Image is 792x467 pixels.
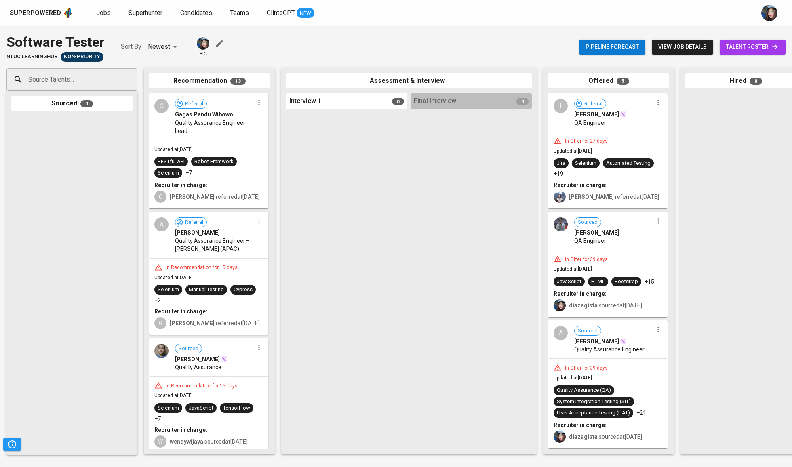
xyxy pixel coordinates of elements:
[569,194,659,200] span: referred at [DATE]
[175,355,220,363] span: [PERSON_NAME]
[170,320,260,326] span: referred at [DATE]
[3,438,21,451] button: Pipeline Triggers
[170,438,203,445] b: wendywijaya
[569,194,614,200] b: [PERSON_NAME]
[175,363,221,371] span: Quality Assurance
[562,256,611,263] div: In Offer for 39 days
[750,78,762,85] span: 0
[574,237,606,245] span: QA Engineer
[154,308,207,315] b: Recruiter in charge:
[574,119,606,127] span: QA Engineer
[574,345,645,353] span: Quality Assurance Engineer
[158,169,179,177] div: Selenium
[554,431,566,443] img: diazagista@glints.com
[574,229,619,237] span: [PERSON_NAME]
[548,320,668,448] div: ASourced[PERSON_NAME]Quality Assurance EngineerIn Offer for 39 daysUpdated at[DATE]Quality Assura...
[175,119,254,135] span: Quality Assurance Engineer Lead
[96,8,112,18] a: Jobs
[61,53,103,61] span: Non-Priority
[579,40,645,55] button: Pipeline forecast
[170,438,248,445] span: sourced at [DATE]
[574,337,619,345] span: [PERSON_NAME]
[726,42,779,52] span: talent roster
[645,278,654,286] p: +15
[162,264,241,271] div: In Recommendation for 15 days
[562,365,611,372] div: In Offer for 39 days
[636,409,646,417] p: +21
[154,393,193,398] span: Updated at [DATE]
[230,78,246,85] span: 13
[617,78,629,85] span: 5
[554,191,566,203] img: christine.raharja@glints.com
[148,40,180,55] div: Newest
[557,278,581,286] div: JavaScript
[149,73,270,89] div: Recommendation
[606,160,651,167] div: Automated Testing
[548,212,668,317] div: Sourced[PERSON_NAME]QA EngineerIn Offer for 39 daysUpdated at[DATE]JavaScriptHTMLBootstrap+15Recr...
[154,99,169,113] div: G
[554,299,566,311] img: diazagista@glints.com
[194,158,234,166] div: Robot Framwork
[182,100,206,108] span: Referral
[154,296,161,304] p: +2
[154,414,161,423] p: +7
[286,73,532,89] div: Assessment & Interview
[10,7,74,19] a: Superpoweredapp logo
[591,278,605,286] div: HTML
[128,8,164,18] a: Superhunter
[575,160,596,167] div: Selenium
[154,191,166,203] div: C
[234,286,253,294] div: Cypress
[554,266,592,272] span: Updated at [DATE]
[554,170,563,178] p: +19
[96,9,111,17] span: Jobs
[6,32,105,52] div: Software Tester
[175,345,202,353] span: Sourced
[154,275,193,280] span: Updated at [DATE]
[221,356,227,362] img: magic_wand.svg
[554,99,568,113] div: I
[658,42,707,52] span: view job details
[554,290,607,297] b: Recruiter in charge:
[557,160,565,167] div: Jira
[230,9,249,17] span: Teams
[189,286,224,294] div: Manual Testing
[149,212,268,335] div: AReferral[PERSON_NAME]Quality Assurance Engineer– [PERSON_NAME] (APAC)In Recommendation for 15 da...
[554,217,568,231] img: d288850242430a756f9ea675937153ca.jpeg
[297,9,314,17] span: NEW
[154,435,166,448] div: W
[63,7,74,19] img: app logo
[267,9,295,17] span: GlintsGPT
[557,387,611,394] div: Quality Assurance (QA)
[154,182,207,188] b: Recruiter in charge:
[267,8,314,18] a: GlintsGPT NEW
[554,148,592,154] span: Updated at [DATE]
[154,427,207,433] b: Recruiter in charge:
[557,409,630,417] div: User Acceptance Testing (UAT)
[548,73,669,89] div: Offered
[554,375,592,381] span: Updated at [DATE]
[554,182,607,188] b: Recruiter in charge:
[197,37,209,50] img: diazagista@glints.com
[175,237,254,253] span: Quality Assurance Engineer– [PERSON_NAME] (APAC)
[154,344,169,358] img: 7031732ec20b700806a23103c00e5d31.jpeg
[554,422,607,428] b: Recruiter in charge:
[720,40,786,55] a: talent roster
[10,8,61,18] div: Superpowered
[569,433,598,440] b: diazagista
[158,286,179,294] div: Selenium
[620,111,626,118] img: magic_wand.svg
[154,147,193,152] span: Updated at [DATE]
[620,338,626,345] img: magic_wand.svg
[575,327,601,335] span: Sourced
[223,404,250,412] div: TensorFlow
[180,8,214,18] a: Candidates
[175,229,220,237] span: [PERSON_NAME]
[562,138,611,145] div: In Offer for 27 days
[569,302,642,309] span: sourced at [DATE]
[121,42,141,52] p: Sort By
[761,5,777,21] img: diazagista@glints.com
[154,317,166,329] div: G
[575,219,601,226] span: Sourced
[414,97,456,106] span: Final Interview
